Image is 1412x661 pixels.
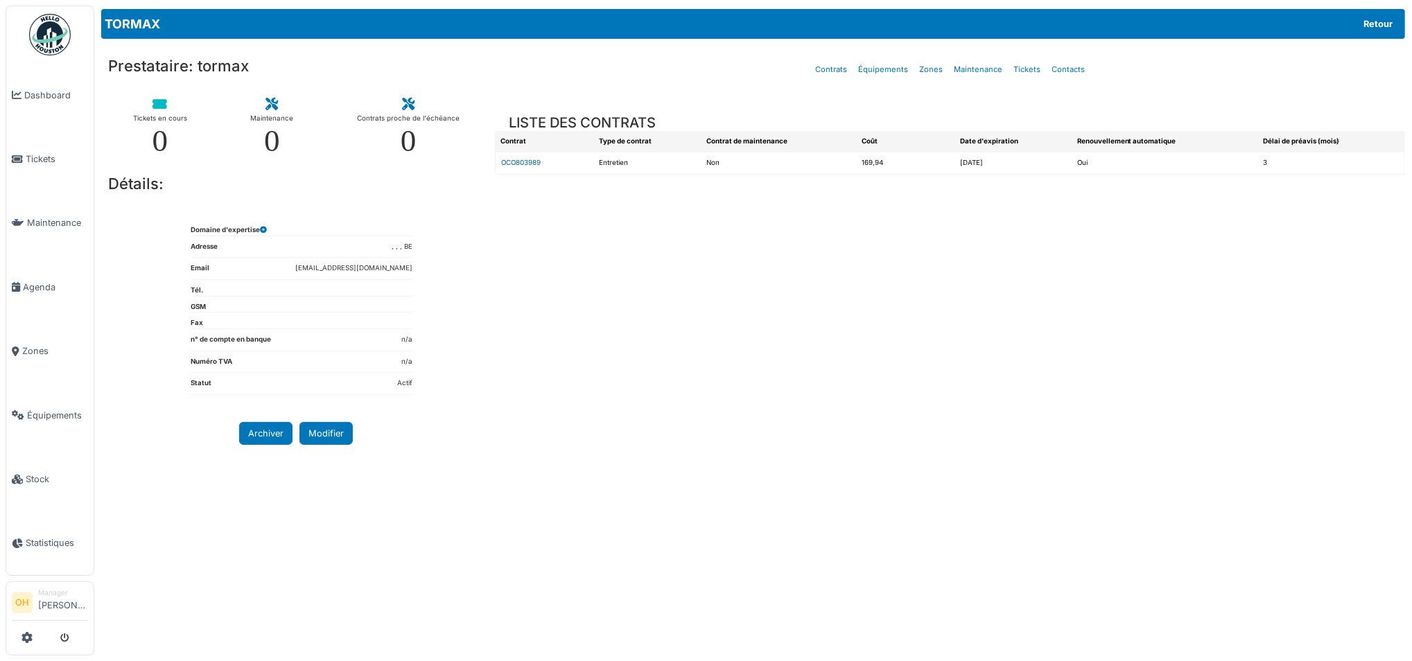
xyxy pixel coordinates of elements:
th: Renouvellement automatique [1072,131,1257,152]
a: Contacts [1046,53,1090,86]
a: Maintenance 0 [239,87,304,167]
td: 169,94 [856,152,955,175]
a: Équipements [6,383,94,447]
div: 0 [152,125,168,157]
a: Tickets [1008,53,1046,86]
span: Équipements [27,409,88,422]
th: Date d'expiration [955,131,1072,152]
a: Stock [6,447,94,511]
dd: Actif [397,378,412,389]
dt: Adresse [191,242,218,258]
dt: n° de compte en banque [191,335,271,351]
td: [DATE] [955,152,1072,175]
th: Délai de préavis (mois) [1257,131,1405,152]
span: Zones [22,344,88,358]
dt: Email [191,263,209,279]
dd: , , , BE [392,242,412,252]
a: Statistiques [6,511,94,575]
a: Zones [6,319,94,383]
dd: n/a [401,357,412,367]
a: Équipements [853,53,914,86]
dt: Domaine d'expertise [191,225,267,236]
dt: Statut [191,378,211,394]
div: 0 [401,125,417,157]
span: Tickets [26,152,88,166]
div: TORMAX [101,9,1405,39]
td: Non [701,152,856,175]
span: Maintenance [27,216,88,229]
span: Stock [26,473,88,486]
li: [PERSON_NAME] [38,588,88,617]
dd: n/a [401,335,412,345]
th: Contrat de maintenance [701,131,856,152]
a: Contrats [810,53,853,86]
th: Coût [856,131,955,152]
h3: Détails: [101,168,491,200]
h3: LISTE DES CONTRATS [509,114,656,131]
td: 3 [1257,152,1405,175]
td: Entretien [593,152,701,175]
span: Statistiques [26,536,88,549]
span: Agenda [23,281,88,294]
a: Zones [914,53,948,86]
span: Dashboard [24,89,88,102]
a: Maintenance [948,53,1008,86]
div: Tickets en cours [133,112,187,125]
a: Agenda [6,255,94,319]
dt: GSM [191,302,206,312]
h3: Prestataire: tormax [101,50,491,82]
img: Badge_color-CXgf-gQk.svg [29,14,71,55]
a: Tickets [6,127,94,191]
div: 0 [264,125,280,157]
a: Retour [1354,12,1402,35]
div: Contrats proche de l'échéance [357,112,460,125]
th: Contrat [495,131,593,152]
dd: [EMAIL_ADDRESS][DOMAIN_NAME] [295,263,412,274]
a: Contrats proche de l'échéance 0 [346,87,471,167]
td: Oui [1072,152,1257,175]
button: Modifier [299,422,353,445]
a: Dashboard [6,63,94,127]
div: Manager [38,588,88,598]
li: OH [12,592,33,613]
a: Archiver [239,422,293,445]
th: Type de contrat [593,131,701,152]
dt: Tél. [191,285,203,296]
dt: Fax [191,318,203,328]
dt: Numéro TVA [191,357,232,373]
a: Tickets en cours 0 [122,87,198,167]
a: OH Manager[PERSON_NAME] [12,588,88,621]
a: OCO803989 [501,159,541,166]
a: Maintenance [6,191,94,255]
div: Maintenance [250,112,293,125]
